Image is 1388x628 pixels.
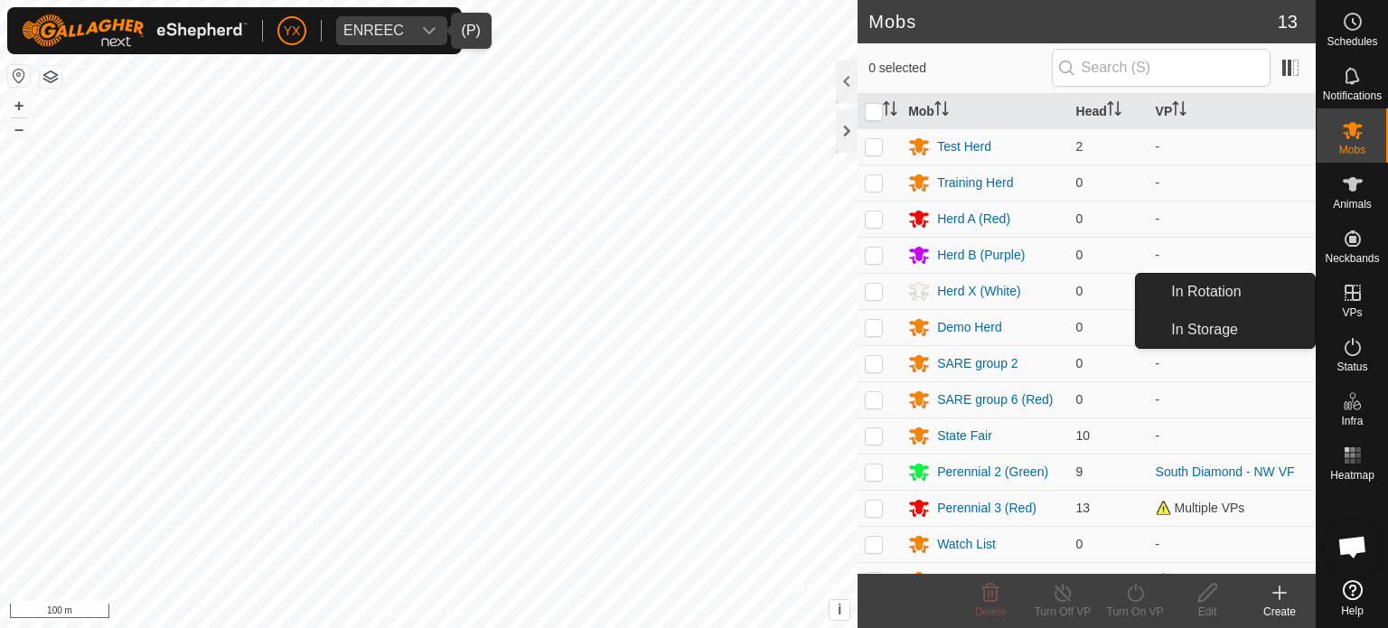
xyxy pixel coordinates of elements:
[937,318,1002,337] div: Demo Herd
[1136,274,1315,310] li: In Rotation
[1076,537,1083,551] span: 0
[1076,284,1083,298] span: 0
[1156,573,1245,587] span: Multiple VPs
[1278,8,1298,35] span: 13
[937,137,991,156] div: Test Herd
[868,59,1051,78] span: 0 selected
[937,246,1025,265] div: Herd B (Purple)
[1339,145,1365,155] span: Mobs
[1149,237,1316,273] td: -
[1149,381,1316,417] td: -
[1136,312,1315,348] li: In Storage
[838,602,841,617] span: i
[1076,211,1083,226] span: 0
[1076,428,1091,443] span: 10
[1342,307,1362,318] span: VPs
[1327,36,1377,47] span: Schedules
[901,94,1068,129] th: Mob
[937,571,1041,590] div: [PERSON_NAME]
[1149,526,1316,562] td: -
[1149,164,1316,201] td: -
[1171,319,1238,341] span: In Storage
[1326,520,1380,574] div: Open chat
[1149,94,1316,129] th: VP
[1149,417,1316,454] td: -
[1156,501,1245,515] span: Multiple VPs
[1172,104,1186,118] p-sorticon: Activate to sort
[8,118,30,140] button: –
[1171,281,1241,303] span: In Rotation
[883,104,897,118] p-sorticon: Activate to sort
[934,104,949,118] p-sorticon: Activate to sort
[1160,312,1315,348] a: In Storage
[937,426,992,445] div: State Fair
[8,65,30,87] button: Reset Map
[1076,175,1083,190] span: 0
[937,463,1048,482] div: Perennial 2 (Green)
[1052,49,1271,87] input: Search (S)
[358,605,426,621] a: Privacy Policy
[40,66,61,88] button: Map Layers
[1107,104,1121,118] p-sorticon: Activate to sort
[8,95,30,117] button: +
[1317,573,1388,623] a: Help
[1076,501,1091,515] span: 13
[1027,604,1099,620] div: Turn Off VP
[937,173,1013,192] div: Training Herd
[411,16,447,45] div: dropdown trigger
[1160,274,1315,310] a: In Rotation
[1076,320,1083,334] span: 0
[1076,464,1083,479] span: 9
[1323,90,1382,101] span: Notifications
[336,16,411,45] span: ENREEC
[937,390,1053,409] div: SARE group 6 (Red)
[868,11,1278,33] h2: Mobs
[1333,199,1372,210] span: Animals
[830,600,849,620] button: i
[1243,604,1316,620] div: Create
[1076,356,1083,370] span: 0
[937,499,1036,518] div: Perennial 3 (Red)
[446,605,500,621] a: Contact Us
[343,23,404,38] div: ENREEC
[1076,248,1083,262] span: 0
[284,22,301,41] span: YX
[937,535,996,554] div: Watch List
[975,605,1007,618] span: Delete
[1330,470,1374,481] span: Heatmap
[1336,361,1367,372] span: Status
[937,210,1010,229] div: Herd A (Red)
[1149,128,1316,164] td: -
[1076,139,1083,154] span: 2
[1341,416,1363,426] span: Infra
[1149,201,1316,237] td: -
[1069,94,1149,129] th: Head
[1076,573,1091,587] span: 21
[1149,345,1316,381] td: -
[22,14,248,47] img: Gallagher Logo
[937,354,1018,373] div: SARE group 2
[1099,604,1171,620] div: Turn On VP
[1325,253,1379,264] span: Neckbands
[1341,605,1364,616] span: Help
[1156,464,1295,479] a: South Diamond - NW VF
[1076,392,1083,407] span: 0
[937,282,1021,301] div: Herd X (White)
[1171,604,1243,620] div: Edit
